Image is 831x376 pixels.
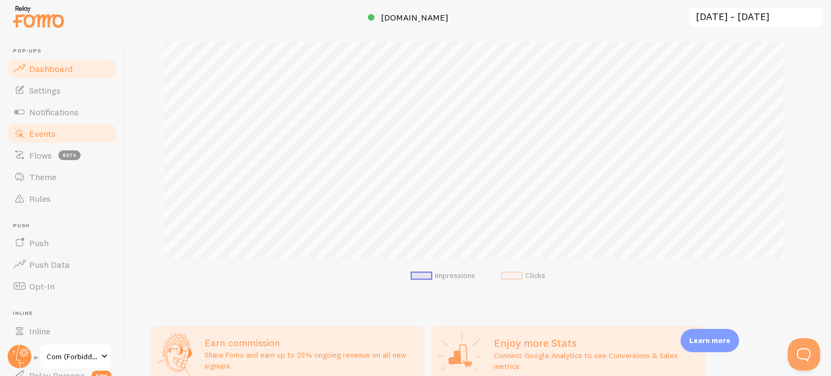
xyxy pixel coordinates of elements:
a: Opt-In [6,275,118,297]
img: Google Analytics [438,332,481,375]
span: Push [29,238,49,248]
span: Inline [13,310,118,317]
span: Opt-In [29,281,55,292]
p: Share Fomo and earn up to 25% ongoing revenue on all new signups [205,349,418,371]
span: Theme [29,171,56,182]
p: Learn more [689,335,730,346]
a: Flows beta [6,144,118,166]
span: Notifications [29,107,78,117]
a: Push Data [6,254,118,275]
span: Com (Forbiddenfruit) [47,350,98,363]
a: Com (Forbiddenfruit) [39,344,112,370]
p: Connect Google Analytics to see Conversions & Sales metrics [494,350,698,372]
span: Pop-ups [13,48,118,55]
h2: Enjoy more Stats [494,336,698,350]
h3: Earn commission [205,337,418,349]
li: Clicks [501,271,545,281]
span: Events [29,128,56,139]
a: Inline [6,320,118,342]
span: Settings [29,85,61,96]
span: Flows [29,150,52,161]
a: Notifications [6,101,118,123]
img: fomo-relay-logo-orange.svg [11,3,65,30]
span: Push [13,222,118,229]
span: Rules [29,193,51,204]
a: Push [6,232,118,254]
a: Theme [6,166,118,188]
a: Dashboard [6,58,118,80]
a: Rules [6,188,118,209]
a: Events [6,123,118,144]
a: Settings [6,80,118,101]
div: Learn more [681,329,739,352]
span: beta [58,150,81,160]
span: Dashboard [29,63,72,74]
li: Impressions [411,271,475,281]
span: Push Data [29,259,70,270]
iframe: Help Scout Beacon - Open [788,338,820,371]
span: Inline [29,326,50,337]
